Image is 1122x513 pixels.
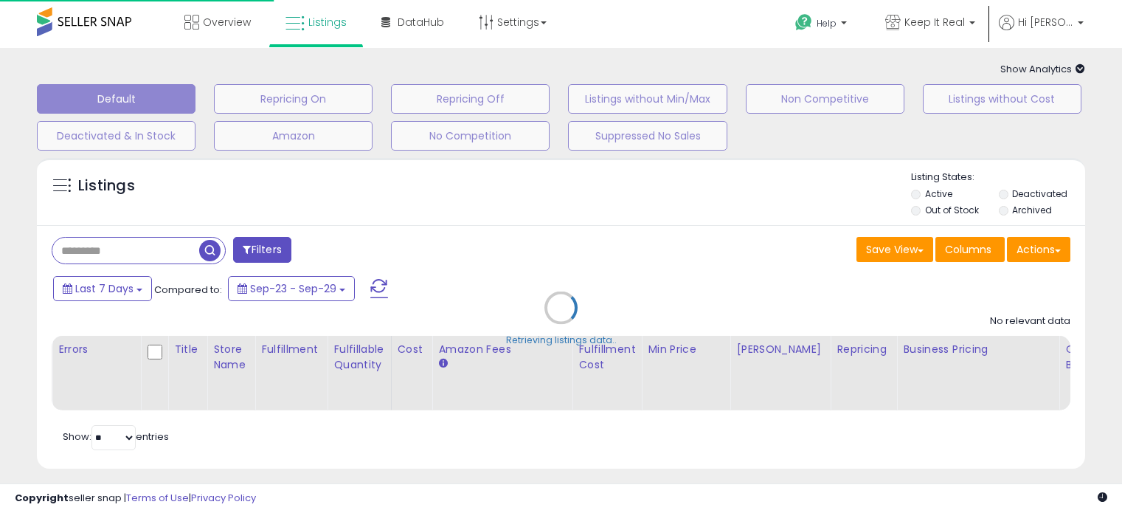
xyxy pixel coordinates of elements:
[746,84,904,114] button: Non Competitive
[568,121,727,151] button: Suppressed No Sales
[37,84,195,114] button: Default
[391,84,550,114] button: Repricing Off
[308,15,347,30] span: Listings
[568,84,727,114] button: Listings without Min/Max
[923,84,1081,114] button: Listings without Cost
[126,491,189,505] a: Terms of Use
[15,492,256,506] div: seller snap | |
[1018,15,1073,30] span: Hi [PERSON_NAME]
[999,15,1084,48] a: Hi [PERSON_NAME]
[817,17,837,30] span: Help
[398,15,444,30] span: DataHub
[214,84,373,114] button: Repricing On
[391,121,550,151] button: No Competition
[37,121,195,151] button: Deactivated & In Stock
[904,15,965,30] span: Keep It Real
[203,15,251,30] span: Overview
[783,2,862,48] a: Help
[214,121,373,151] button: Amazon
[794,13,813,32] i: Get Help
[15,491,69,505] strong: Copyright
[1000,62,1085,76] span: Show Analytics
[506,334,617,347] div: Retrieving listings data..
[191,491,256,505] a: Privacy Policy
